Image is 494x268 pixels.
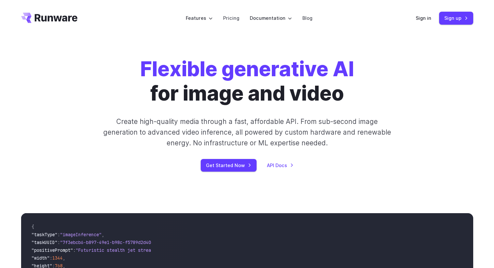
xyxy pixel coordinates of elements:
[32,255,50,261] span: "width"
[223,14,239,22] a: Pricing
[186,14,213,22] label: Features
[32,239,57,245] span: "taskUUID"
[57,232,60,238] span: :
[267,162,294,169] a: API Docs
[102,232,104,238] span: ,
[50,255,52,261] span: :
[32,224,34,230] span: {
[60,239,159,245] span: "7f3ebcb6-b897-49e1-b98c-f5789d2d40d7"
[63,255,65,261] span: ,
[73,247,76,253] span: :
[60,232,102,238] span: "imageInference"
[102,116,392,149] p: Create high-quality media through a fast, affordable API. From sub-second image generation to adv...
[439,12,473,24] a: Sign up
[32,247,73,253] span: "positivePrompt"
[32,232,57,238] span: "taskType"
[250,14,292,22] label: Documentation
[21,13,78,23] a: Go to /
[57,239,60,245] span: :
[76,247,312,253] span: "Futuristic stealth jet streaking through a neon-lit cityscape with glowing purple exhaust"
[416,14,431,22] a: Sign in
[201,159,257,172] a: Get Started Now
[140,57,354,81] strong: Flexible generative AI
[52,255,63,261] span: 1344
[140,57,354,106] h1: for image and video
[302,14,312,22] a: Blog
